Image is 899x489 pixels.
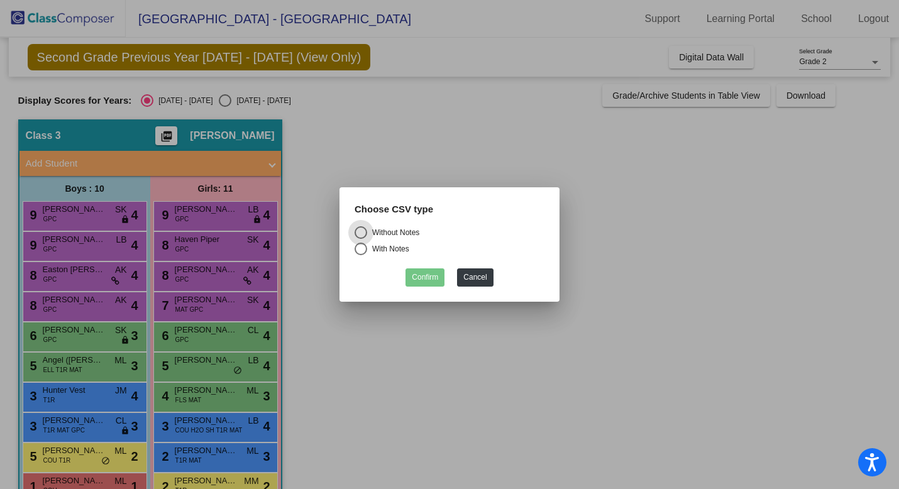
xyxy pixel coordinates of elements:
[355,226,544,259] mat-radio-group: Select an option
[457,268,493,287] button: Cancel
[367,227,419,238] div: Without Notes
[367,243,409,255] div: With Notes
[405,268,444,287] button: Confirm
[355,202,433,217] label: Choose CSV type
